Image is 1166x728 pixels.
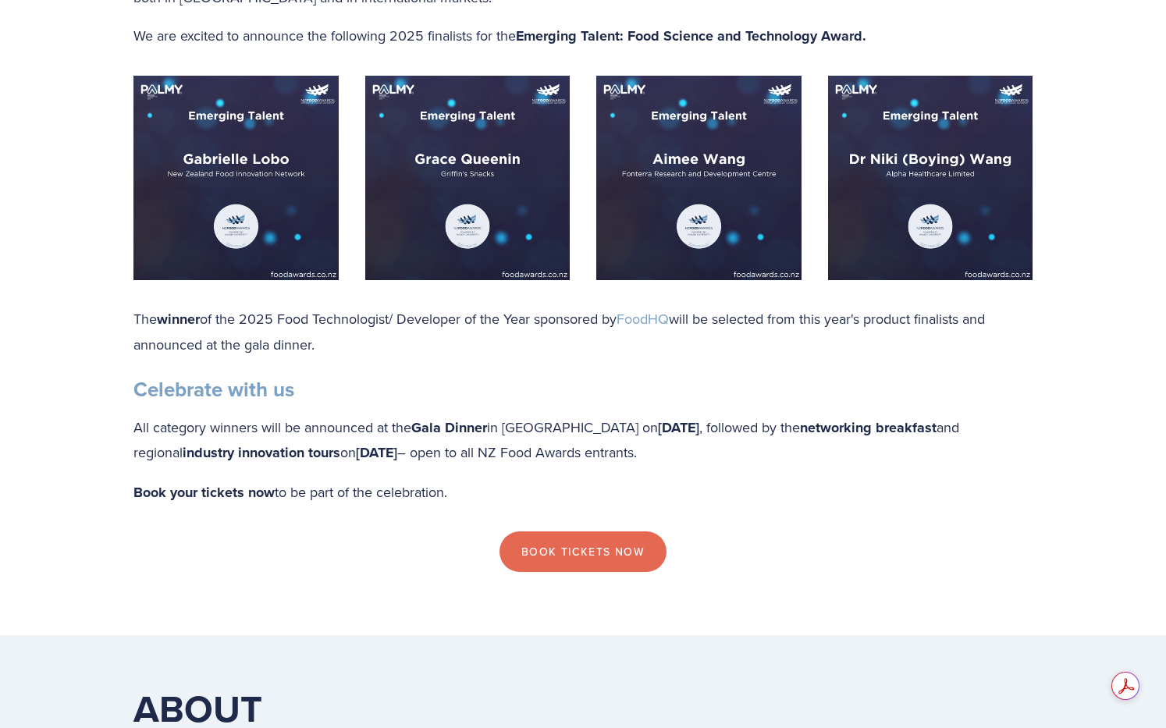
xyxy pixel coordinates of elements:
[411,417,487,438] strong: Gala Dinner
[133,375,294,404] strong: Celebrate with us
[356,442,397,463] strong: [DATE]
[516,26,866,46] strong: Emerging Talent: Food Science and Technology Award.
[133,415,1033,466] p: All category winners will be announced at the in [GEOGRAPHIC_DATA] on , followed by the and regio...
[800,417,937,438] strong: networking breakfast
[617,309,669,328] a: FoodHQ
[499,531,667,572] a: Book Tickets now
[133,480,1033,506] p: to be part of the celebration.
[157,309,200,329] strong: winner
[133,23,1033,49] p: We are excited to announce the following 2025 finalists for the
[183,442,340,463] strong: industry innovation tours
[133,482,275,502] strong: Book your tickets now
[133,307,1033,357] p: The of the 2025 Food Technologist/ Developer of the Year sponsored by will be selected from this ...
[658,417,699,438] strong: [DATE]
